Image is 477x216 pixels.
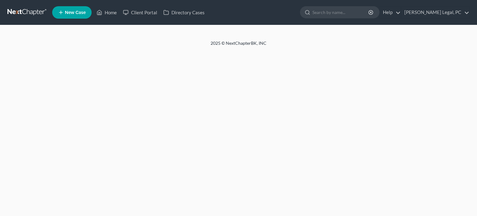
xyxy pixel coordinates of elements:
a: Client Portal [120,7,160,18]
span: New Case [65,10,86,15]
a: [PERSON_NAME] Legal, PC [401,7,469,18]
a: Help [380,7,401,18]
div: 2025 © NextChapterBK, INC [61,40,416,51]
input: Search by name... [312,7,369,18]
a: Home [93,7,120,18]
a: Directory Cases [160,7,208,18]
